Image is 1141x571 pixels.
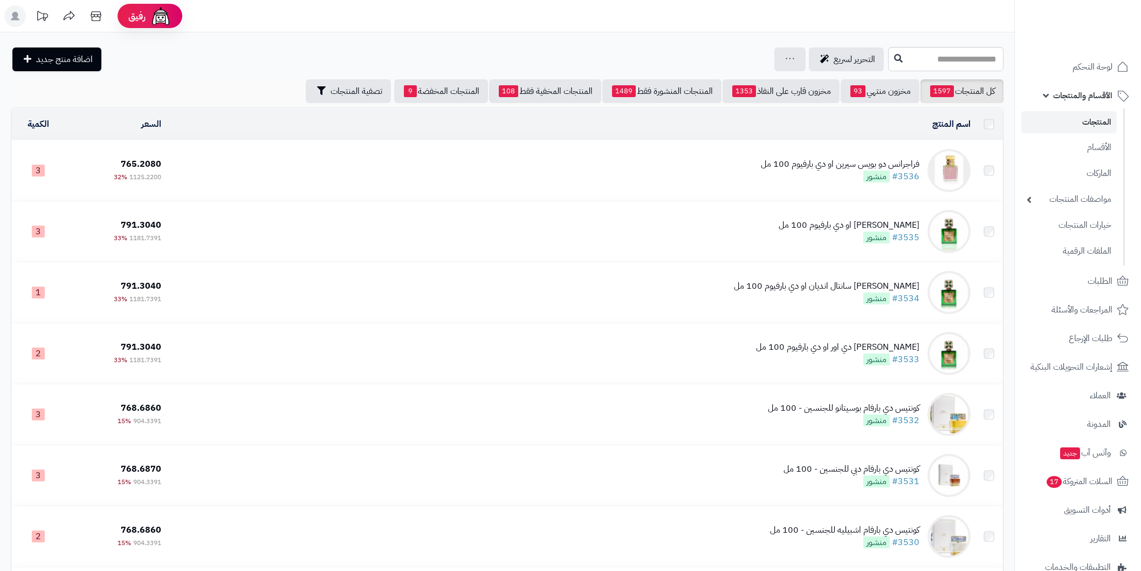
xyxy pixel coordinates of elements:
a: التقارير [1021,526,1135,552]
a: الملفات الرقمية [1021,240,1117,263]
a: الأقسام [1021,136,1117,159]
div: [PERSON_NAME] دي اور او دي بارفيوم 100 مل [756,341,919,354]
a: وآتس آبجديد [1021,440,1135,466]
span: الطلبات [1088,274,1112,289]
div: [PERSON_NAME] سانتال انديان او دي بارفيوم 100 مل [734,280,919,293]
a: المنتجات [1021,111,1117,133]
a: الماركات [1021,162,1117,185]
img: كريستيان بروفنزانو عمبر دي اور او دي بارفيوم 100 مل [927,332,971,375]
span: وآتس آب [1059,445,1111,460]
span: 93 [850,85,865,97]
a: التحرير لسريع [809,47,884,71]
span: 1 [32,287,45,298]
span: 1181.7391 [129,233,161,243]
img: فراجرانس دو بويس سيرين او دي بارفيوم 100 مل [927,149,971,192]
img: ai-face.png [150,5,171,27]
span: منشور [863,475,890,487]
span: الأقسام والمنتجات [1053,88,1112,103]
span: 15% [118,538,131,548]
span: 33% [114,355,127,365]
span: رفيق [128,10,146,23]
span: تصفية المنتجات [331,85,382,98]
span: 3 [32,470,45,481]
span: السلات المتروكة [1046,474,1112,489]
a: اسم المنتج [932,118,971,131]
span: 2 [32,531,45,542]
a: العملاء [1021,383,1135,409]
a: إشعارات التحويلات البنكية [1021,354,1135,380]
span: 15% [118,416,131,426]
a: #3532 [892,414,919,427]
a: #3530 [892,536,919,549]
a: المنتجات المنشورة فقط1489 [602,79,721,103]
span: 791.3040 [121,219,161,232]
span: 9 [404,85,417,97]
a: لوحة التحكم [1021,54,1135,80]
span: منشور [863,232,890,243]
a: #3531 [892,475,919,488]
img: كريستيان بروفنزانو سانتال انديان او دي بارفيوم 100 مل [927,271,971,314]
div: [PERSON_NAME] او دي بارفيوم 100 مل [779,219,919,232]
span: التقارير [1090,531,1111,546]
span: 1353 [732,85,756,97]
span: 768.6860 [121,524,161,536]
span: المراجعات والأسئلة [1051,302,1112,317]
span: 768.6870 [121,463,161,475]
span: 3 [32,226,45,237]
a: كل المنتجات1597 [920,79,1003,103]
a: #3533 [892,353,919,366]
div: فراجرانس دو بويس سيرين او دي بارفيوم 100 مل [761,158,919,171]
span: 15% [118,477,131,487]
span: 904.3391 [133,477,161,487]
a: #3535 [892,231,919,244]
span: 17 [1046,475,1062,488]
span: منشور [863,293,890,304]
button: تصفية المنتجات [306,79,391,103]
span: جديد [1060,447,1080,459]
span: 3 [32,165,45,176]
a: مواصفات المنتجات [1021,188,1117,211]
span: 2 [32,348,45,359]
span: 33% [114,294,127,304]
a: المنتجات المخفضة9 [394,79,488,103]
a: #3534 [892,292,919,305]
a: المراجعات والأسئلة [1021,297,1135,323]
a: الكمية [28,118,49,131]
a: السعر [141,118,161,131]
img: كونتيس دي بارفام اشبيليه للجنسين - 100 مل [927,515,971,558]
div: كونتيس دي بارفام اشبيليه للجنسين - 100 مل [770,524,919,536]
a: أدوات التسويق [1021,497,1135,523]
span: 108 [499,85,518,97]
span: 32% [114,172,127,182]
img: كونتيس دي بارفام دبي للجنسين - 100 مل [927,454,971,497]
span: 1125.2200 [129,172,161,182]
span: منشور [863,354,890,365]
img: كريستيان بروفنزانو باتشولي نوار او دي بارفيوم 100 مل [927,210,971,253]
span: منشور [863,171,890,182]
span: 1181.7391 [129,355,161,365]
span: 791.3040 [121,280,161,293]
span: منشور [863,414,890,426]
span: 791.3040 [121,341,161,354]
span: إشعارات التحويلات البنكية [1030,359,1112,375]
span: المدونة [1087,417,1111,432]
span: 1489 [612,85,636,97]
span: 3 [32,409,45,420]
span: التحرير لسريع [834,53,875,66]
span: 768.6860 [121,402,161,414]
span: 1597 [930,85,954,97]
a: المنتجات المخفية فقط108 [489,79,601,103]
span: منشور [863,536,890,548]
a: مخزون قارب على النفاذ1353 [723,79,840,103]
a: مخزون منتهي93 [841,79,919,103]
span: 904.3391 [133,416,161,426]
span: 33% [114,233,127,243]
span: 1181.7391 [129,294,161,304]
a: تحديثات المنصة [29,5,56,30]
span: العملاء [1090,388,1111,403]
span: 904.3391 [133,538,161,548]
span: 765.2080 [121,158,161,171]
a: #3536 [892,170,919,183]
a: خيارات المنتجات [1021,214,1117,237]
span: اضافة منتج جديد [36,53,93,66]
